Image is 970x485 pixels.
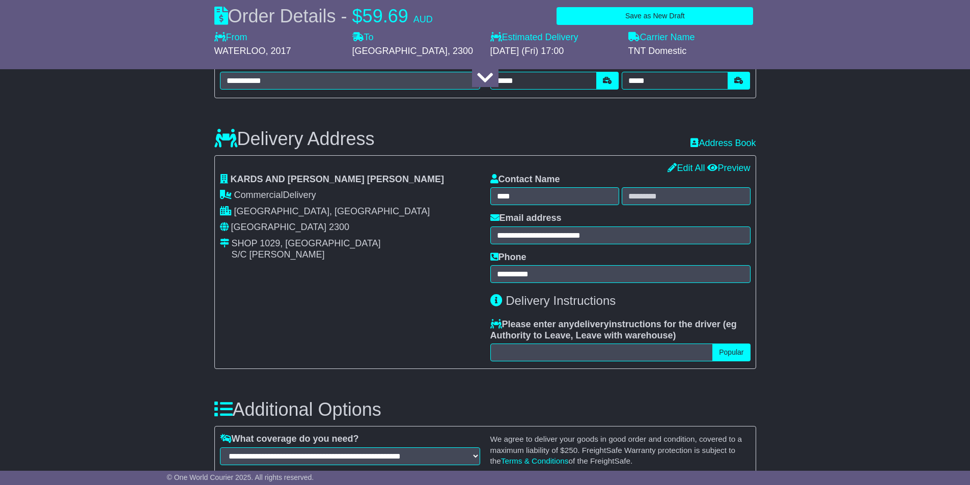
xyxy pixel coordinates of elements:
[214,32,247,43] label: From
[490,174,560,185] label: Contact Name
[167,473,314,481] span: © One World Courier 2025. All rights reserved.
[266,46,291,56] span: , 2017
[490,252,526,263] label: Phone
[565,446,578,454] span: 250
[448,46,473,56] span: , 2300
[501,457,569,465] a: Terms & Conditions
[490,213,562,224] label: Email address
[352,6,363,26] span: $
[490,319,737,340] span: eg Authority to Leave, Leave with warehouse
[352,46,448,56] span: [GEOGRAPHIC_DATA]
[214,46,266,56] span: WATERLOO
[234,206,430,216] span: [GEOGRAPHIC_DATA], [GEOGRAPHIC_DATA]
[690,138,756,148] a: Address Book
[506,294,616,307] span: Delivery Instructions
[232,249,381,261] div: S/C [PERSON_NAME]
[413,14,433,24] span: AUD
[490,435,742,465] small: We agree to deliver your goods in good order and condition, covered to a maximum liability of $ ....
[707,163,750,173] a: Preview
[214,400,756,420] h3: Additional Options
[214,129,375,149] h3: Delivery Address
[352,32,374,43] label: To
[232,238,381,249] div: SHOP 1029, [GEOGRAPHIC_DATA]
[234,190,283,200] span: Commercial
[220,190,480,201] div: Delivery
[490,32,618,43] label: Estimated Delivery
[214,5,433,27] div: Order Details -
[712,344,750,361] button: Popular
[231,174,444,184] span: KARDS AND [PERSON_NAME] [PERSON_NAME]
[490,46,618,57] div: [DATE] (Fri) 17:00
[574,319,609,329] span: delivery
[329,222,349,232] span: 2300
[628,46,756,57] div: TNT Domestic
[628,32,695,43] label: Carrier Name
[490,319,751,341] label: Please enter any instructions for the driver ( )
[363,6,408,26] span: 59.69
[668,163,705,173] a: Edit All
[220,434,359,445] label: What coverage do you need?
[557,7,753,25] button: Save as New Draft
[231,222,326,232] span: [GEOGRAPHIC_DATA]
